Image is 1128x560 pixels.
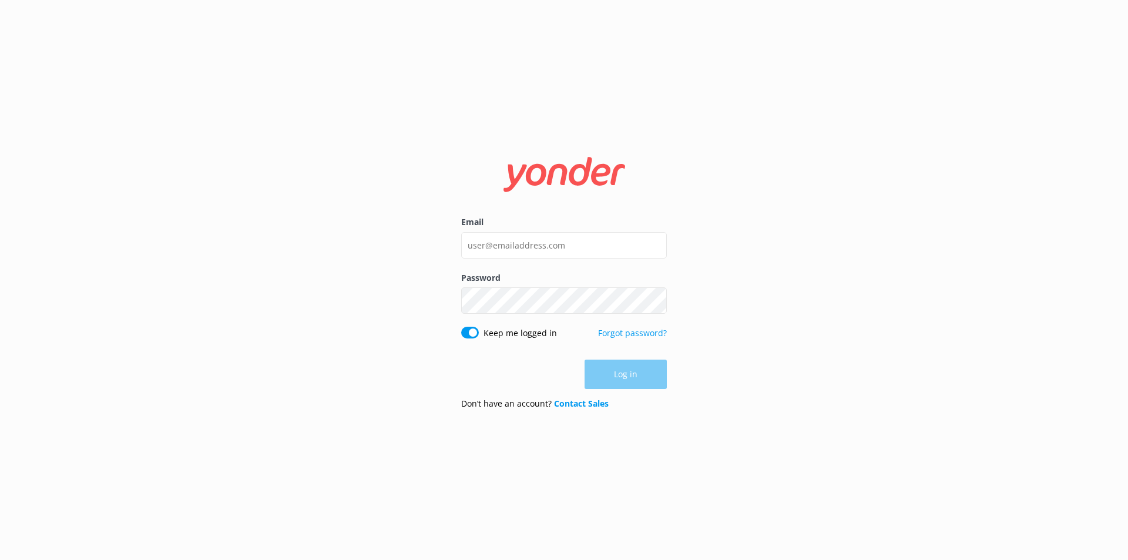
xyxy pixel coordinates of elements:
[461,271,667,284] label: Password
[461,232,667,259] input: user@emailaddress.com
[554,398,609,409] a: Contact Sales
[461,216,667,229] label: Email
[461,397,609,410] p: Don’t have an account?
[484,327,557,340] label: Keep me logged in
[598,327,667,338] a: Forgot password?
[643,289,667,313] button: Show password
